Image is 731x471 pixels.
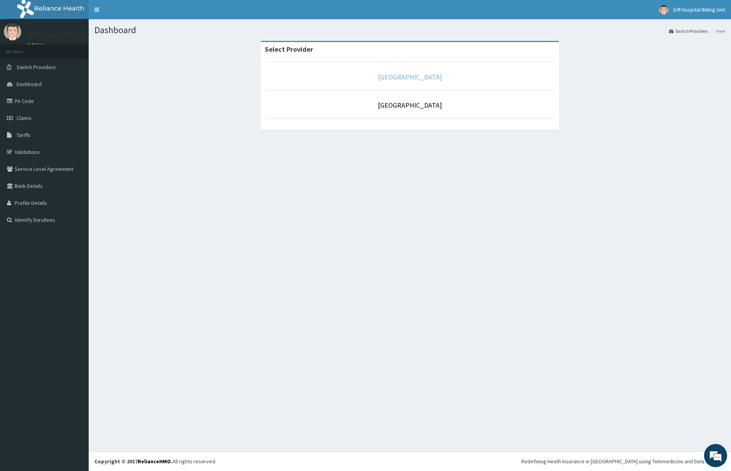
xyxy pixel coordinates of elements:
li: Here [709,28,725,34]
a: RelianceHMO [138,458,171,465]
img: User Image [659,5,669,15]
p: Diff Hospital Billing Unit [27,31,99,38]
a: [GEOGRAPHIC_DATA] [378,101,442,110]
a: Switch Providers [669,28,708,34]
span: Claims [17,115,32,122]
div: Redefining Heath Insurance in [GEOGRAPHIC_DATA] using Telemedicine and Data Science! [521,457,725,465]
img: User Image [4,23,21,41]
strong: Select Provider [265,45,313,54]
strong: Copyright © 2017 . [94,458,172,465]
span: Tariffs [17,132,30,138]
a: [GEOGRAPHIC_DATA] [378,73,442,81]
span: Diff Hospital Billing Unit [673,6,725,13]
h1: Dashboard [94,25,725,35]
footer: All rights reserved. [89,451,731,471]
span: Switch Providers [17,64,56,71]
span: Dashboard [17,81,42,88]
a: Online [27,42,45,47]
